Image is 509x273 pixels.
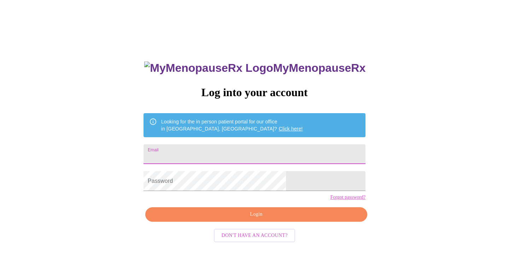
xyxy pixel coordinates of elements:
a: Forgot password? [330,194,365,200]
button: Don't have an account? [214,229,296,243]
h3: Log into your account [144,86,365,99]
a: Don't have an account? [212,232,297,238]
button: Login [145,207,367,222]
h3: MyMenopauseRx [144,62,365,75]
span: Login [153,210,359,219]
span: Don't have an account? [222,231,288,240]
div: Looking for the in person patient portal for our office in [GEOGRAPHIC_DATA], [GEOGRAPHIC_DATA]? [161,115,303,135]
img: MyMenopauseRx Logo [144,62,273,75]
a: Click here! [279,126,303,132]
